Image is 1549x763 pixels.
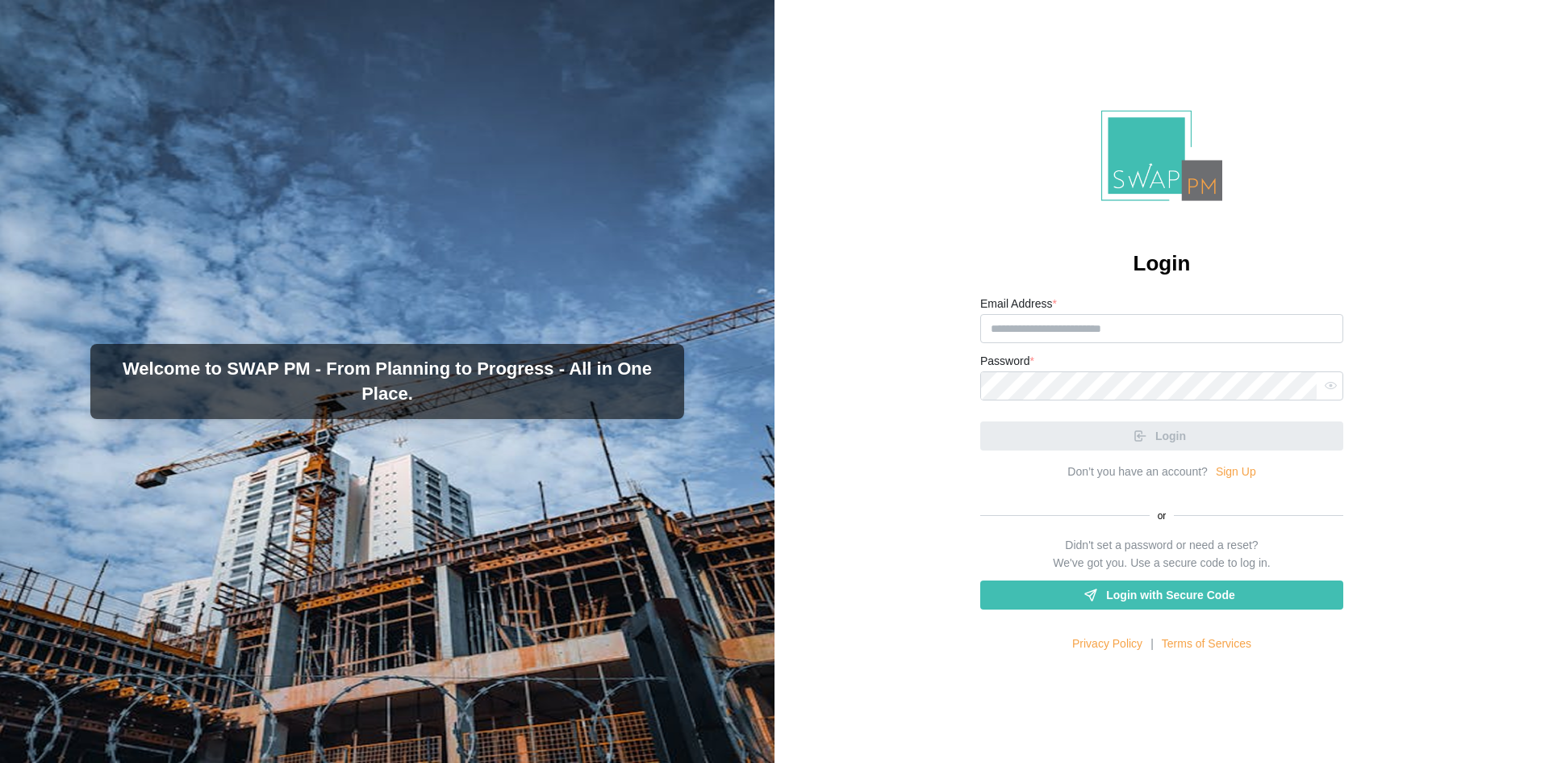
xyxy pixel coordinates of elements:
img: Logo [1101,111,1222,202]
div: Didn't set a password or need a reset? We've got you. Use a secure code to log in. [1053,537,1270,572]
a: Terms of Services [1162,635,1251,653]
a: Login with Secure Code [980,581,1343,610]
div: | [1150,635,1154,653]
label: Password [980,353,1034,371]
h2: Login [1134,249,1191,278]
h3: Welcome to SWAP PM - From Planning to Progress - All in One Place. [103,357,671,407]
div: Don’t you have an account? [1067,463,1208,481]
span: Login with Secure Code [1106,581,1234,609]
label: Email Address [980,296,1057,313]
div: or [980,509,1343,524]
a: Privacy Policy [1072,635,1142,653]
a: Sign Up [1216,463,1256,481]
